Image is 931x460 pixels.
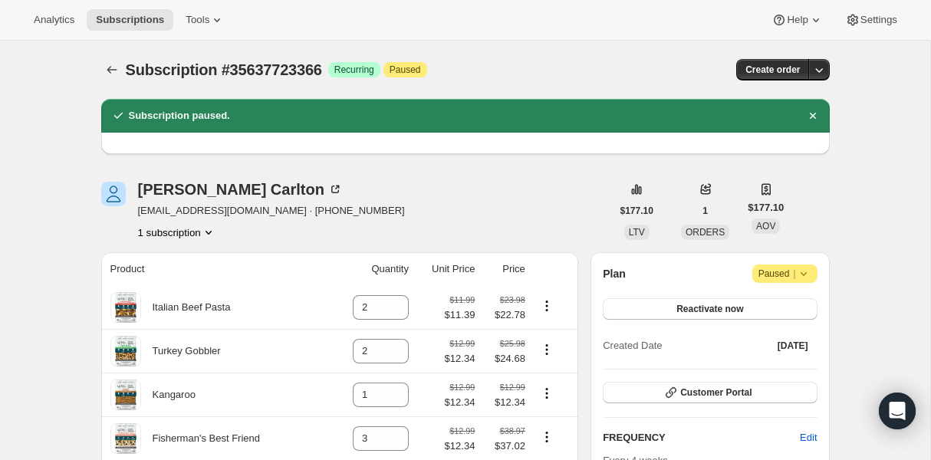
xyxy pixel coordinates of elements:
span: Recurring [334,64,374,76]
span: 1 [702,205,708,217]
button: Product actions [535,429,559,445]
span: $37.02 [484,439,525,454]
button: Edit [791,426,826,450]
small: $11.99 [449,295,475,304]
div: Open Intercom Messenger [879,393,916,429]
small: $25.98 [500,339,525,348]
img: product img [110,379,141,410]
small: $23.98 [500,295,525,304]
span: [EMAIL_ADDRESS][DOMAIN_NAME] · [PHONE_NUMBER] [138,203,405,219]
span: $11.39 [445,307,475,323]
button: Dismiss notification [802,105,824,127]
span: [DATE] [778,340,808,352]
small: $12.99 [449,339,475,348]
span: Created Date [603,338,662,353]
button: [DATE] [768,335,818,356]
span: ORDERS [686,227,725,238]
button: Tools [176,9,234,31]
span: Settings [860,14,897,26]
button: Product actions [535,341,559,358]
button: Customer Portal [603,382,817,403]
button: Analytics [25,9,84,31]
img: product img [110,336,141,366]
button: Help [762,9,832,31]
div: Fisherman's Best Friend [141,431,260,446]
button: Product actions [138,225,216,240]
div: Italian Beef Pasta [141,300,231,315]
img: product img [110,423,141,454]
span: Subscription #35637723366 [126,61,322,78]
small: $12.99 [500,383,525,392]
span: Darlene Carlton [101,182,126,206]
span: AOV [756,221,775,232]
h2: Subscription paused. [129,108,230,123]
button: 1 [693,200,717,222]
div: [PERSON_NAME] Carlton [138,182,343,197]
div: Turkey Gobbler [141,343,221,359]
small: $12.99 [449,383,475,392]
span: $177.10 [620,205,653,217]
button: Product actions [535,297,559,314]
span: Paused [758,266,811,281]
span: Analytics [34,14,74,26]
span: $12.34 [484,395,525,410]
span: Tools [186,14,209,26]
span: | [793,268,795,280]
span: $12.34 [445,439,475,454]
button: Create order [736,59,809,80]
span: Edit [800,430,817,445]
button: Product actions [535,385,559,402]
button: Subscriptions [101,59,123,80]
span: $12.34 [445,351,475,366]
button: Settings [836,9,906,31]
th: Unit Price [413,252,479,286]
div: Kangaroo [141,387,196,402]
button: Subscriptions [87,9,173,31]
h2: FREQUENCY [603,430,800,445]
button: $177.10 [611,200,663,222]
span: Reactivate now [676,303,743,315]
h2: Plan [603,266,626,281]
span: Subscriptions [96,14,164,26]
span: $22.78 [484,307,525,323]
span: LTV [629,227,645,238]
span: $24.68 [484,351,525,366]
th: Product [101,252,331,286]
span: Paused [390,64,421,76]
small: $38.97 [500,426,525,435]
img: product img [110,292,141,323]
span: $12.34 [445,395,475,410]
button: Reactivate now [603,298,817,320]
small: $12.99 [449,426,475,435]
span: Create order [745,64,800,76]
span: Customer Portal [680,386,752,399]
span: Help [787,14,808,26]
th: Quantity [331,252,413,286]
th: Price [479,252,529,286]
span: $177.10 [748,200,784,215]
